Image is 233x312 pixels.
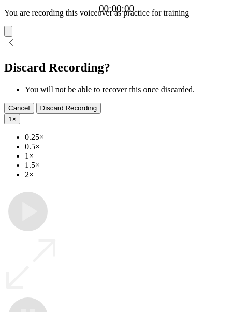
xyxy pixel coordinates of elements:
li: 1× [25,151,229,161]
li: You will not be able to recover this once discarded. [25,85,229,94]
button: 1× [4,114,20,124]
li: 0.25× [25,133,229,142]
li: 0.5× [25,142,229,151]
span: 1 [8,115,12,123]
button: Cancel [4,103,34,114]
li: 2× [25,170,229,179]
p: You are recording this voiceover as practice for training [4,8,229,18]
button: Discard Recording [36,103,101,114]
h2: Discard Recording? [4,61,229,75]
li: 1.5× [25,161,229,170]
a: 00:00:00 [99,3,134,15]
